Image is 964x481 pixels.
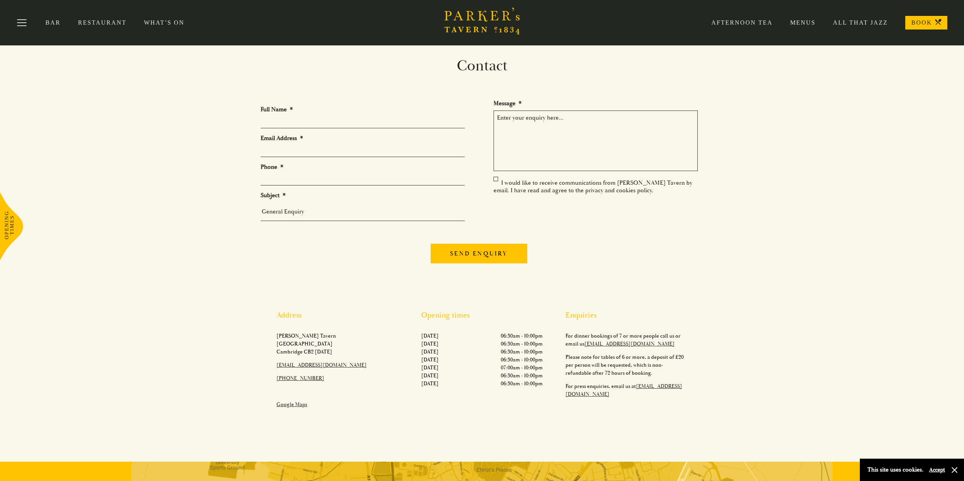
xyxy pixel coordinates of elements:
[501,364,543,372] p: 07:00am - 10:00pm
[501,356,543,364] p: 06:30am - 10:00pm
[277,362,367,368] a: [EMAIL_ADDRESS][DOMAIN_NAME]
[277,332,398,356] p: [PERSON_NAME] Tavern [GEOGRAPHIC_DATA] Cambridge CB2 [DATE]​
[421,364,439,372] p: [DATE]
[494,200,609,230] iframe: reCAPTCHA
[566,353,687,377] p: Please note for tables of 6 or more, a deposit of £20 per person will be requested, which is non-...
[566,382,687,398] p: For press enquiries, email us at
[566,383,682,397] a: [EMAIL_ADDRESS][DOMAIN_NAME]
[494,100,522,107] label: Message
[501,340,543,348] p: 06:30am - 10:00pm
[261,191,286,199] label: Subject
[421,356,439,364] p: [DATE]
[421,372,439,380] p: [DATE]
[421,332,439,340] p: [DATE]
[421,348,439,356] p: [DATE]
[277,311,398,320] h2: Address
[501,348,543,356] p: 06:30am - 10:00pm
[421,340,439,348] p: [DATE]
[929,466,945,473] button: Accept
[421,380,439,388] p: [DATE]
[277,375,324,381] a: [PHONE_NUMBER]
[566,332,687,348] p: For dinner bookings of 7 or more people call us or email us
[261,106,293,114] label: Full Name
[867,464,923,475] p: This site uses cookies.
[431,244,527,263] input: Send enquiry
[261,134,303,142] label: Email Address
[255,57,709,75] h1: Contact
[421,311,543,320] h2: Opening times
[584,341,675,347] a: [EMAIL_ADDRESS][DOMAIN_NAME]
[501,380,543,388] p: 06:30am - 10:00pm
[566,311,687,320] h2: Enquiries
[951,466,958,474] button: Close and accept
[501,332,543,340] p: 06:30am - 10:00pm
[261,163,283,171] label: Phone
[277,401,307,408] a: Google Maps
[501,372,543,380] p: 06:30am - 10:00pm
[494,179,692,194] label: I would like to receive communications from [PERSON_NAME] Tavern by email. I have read and agree ...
